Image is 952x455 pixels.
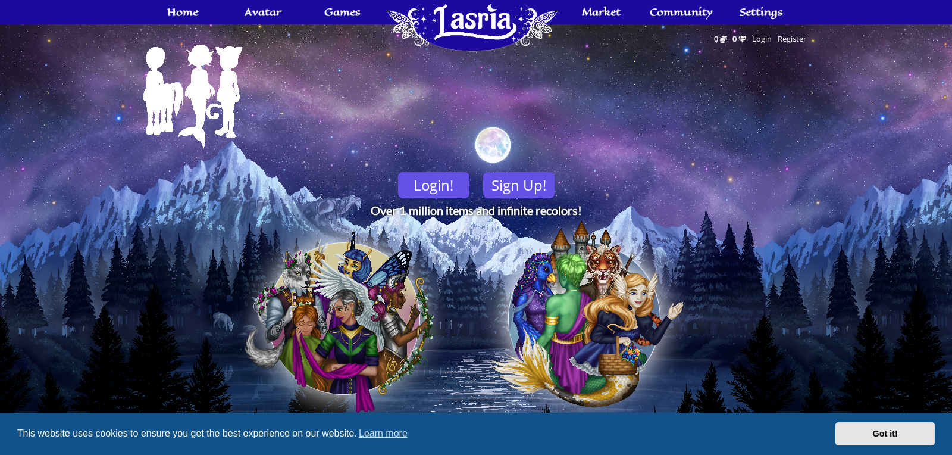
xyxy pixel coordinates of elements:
a: Home [383,51,561,105]
span: Avatar [245,7,281,17]
span: 0 [714,33,718,44]
span: Community [650,7,713,17]
a: Login [749,30,775,47]
a: Sign Up! [483,172,555,198]
a: 0 [710,30,727,47]
span: Settings [740,7,783,17]
img: Default Avatar [143,42,248,148]
span: This website uses cookies to ensure you get the best experience on our website. [17,425,826,442]
a: Avatar [143,142,248,150]
img: Various Lasria Professions [235,216,450,423]
a: Register [775,30,809,47]
img: Various Lasria Species [476,216,691,431]
a: learn more about cookies [357,425,409,442]
a: 0 [729,30,750,47]
span: 0 [732,33,737,44]
a: dismiss cookie message [835,422,935,446]
span: Games [324,7,361,17]
span: Market [582,7,621,17]
h1: Over 1 million items and infinite recolors! [235,166,717,216]
a: Login! [398,172,469,198]
span: Home [167,7,198,17]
